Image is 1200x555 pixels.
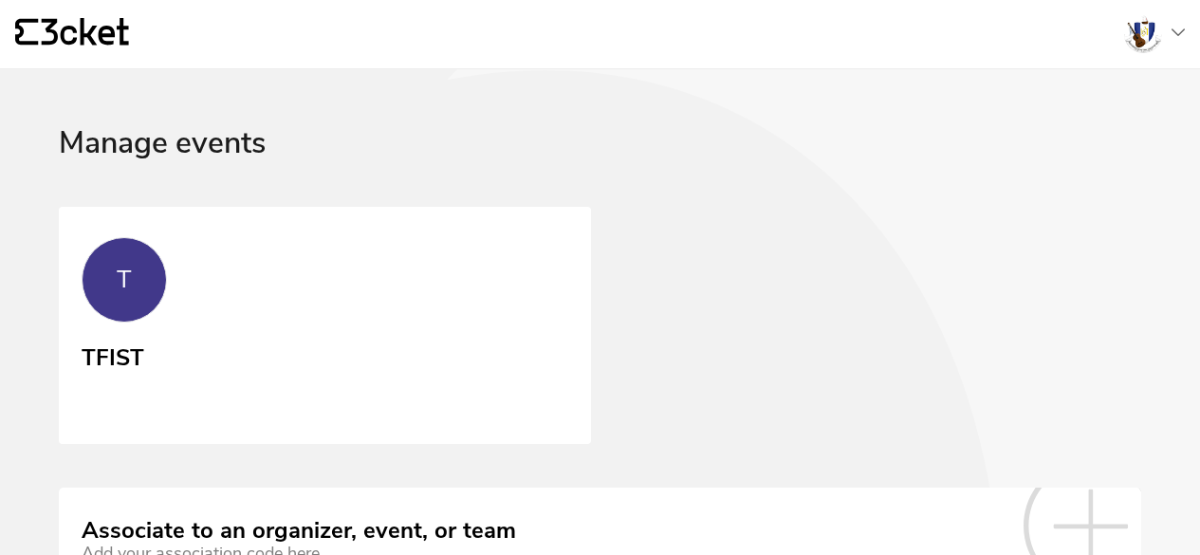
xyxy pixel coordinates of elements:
a: {' '} [15,18,129,50]
div: T [117,266,132,294]
a: T TFIST [59,207,591,444]
g: {' '} [15,19,38,46]
div: TFIST [82,338,144,372]
div: Associate to an organizer, event, or team [82,518,516,545]
div: Manage events [59,126,1141,207]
